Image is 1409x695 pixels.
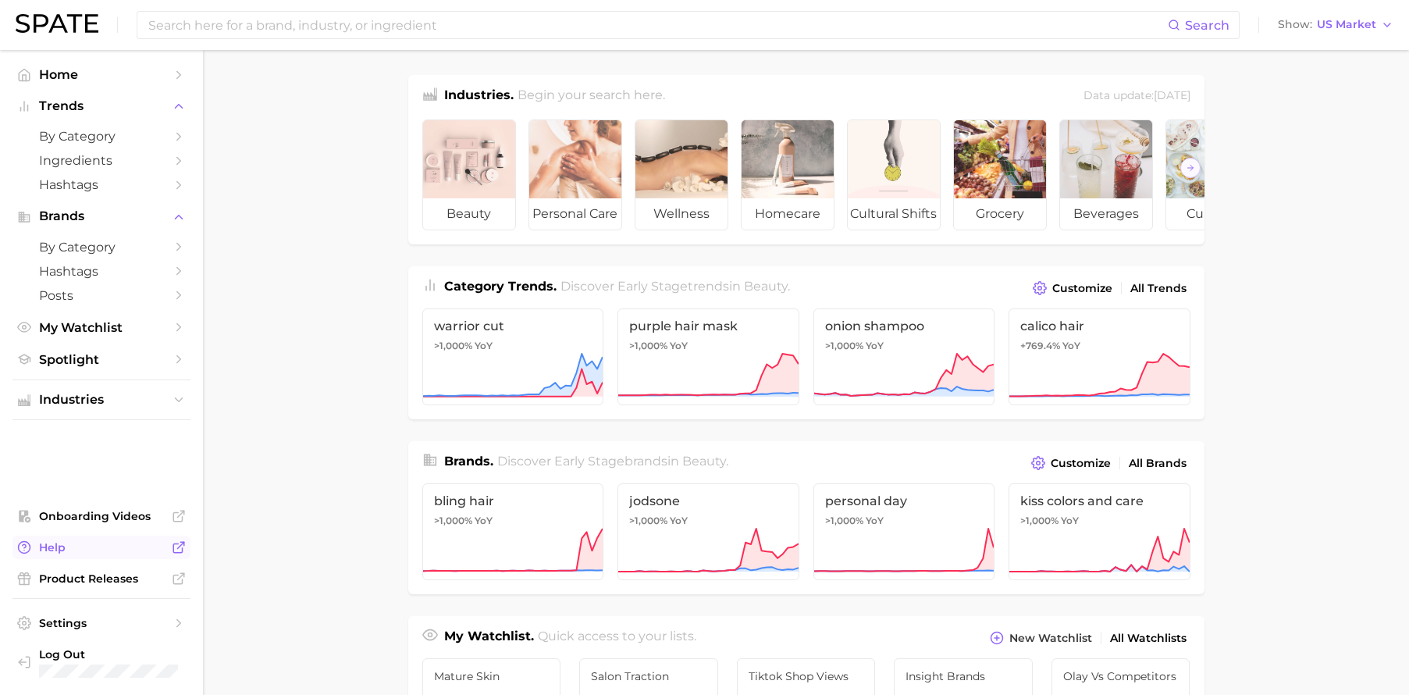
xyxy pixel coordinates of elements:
span: My Watchlist [39,320,164,335]
span: >1,000% [629,515,667,526]
a: All Trends [1126,278,1190,299]
a: Help [12,536,190,559]
span: US Market [1317,20,1376,29]
span: bling hair [434,494,592,508]
a: beverages [1059,119,1153,230]
span: YoY [1061,515,1079,527]
input: Search here for a brand, industry, or ingredient [147,12,1168,38]
button: Scroll Right [1180,158,1201,178]
a: by Category [12,124,190,148]
h1: My Watchlist. [444,627,534,649]
a: Log out. Currently logged in with e-mail danielle@spate.nyc. [12,643,190,683]
span: warrior cut [434,319,592,333]
span: purple hair mask [629,319,788,333]
button: New Watchlist [986,627,1095,649]
span: YoY [866,515,884,527]
span: >1,000% [629,340,667,351]
span: Product Releases [39,572,164,586]
span: beverages [1060,198,1152,230]
span: >1,000% [434,340,472,351]
span: YoY [670,515,688,527]
span: personal care [529,198,621,230]
span: grocery [954,198,1046,230]
button: ShowUS Market [1274,15,1397,35]
span: Discover Early Stage trends in . [560,279,790,294]
span: All Trends [1130,282,1187,295]
button: Industries [12,388,190,412]
span: culinary [1166,198,1258,230]
span: Settings [39,616,164,630]
span: Log Out [39,647,178,661]
a: Posts [12,283,190,308]
span: New Watchlist [1009,632,1092,645]
span: All Brands [1129,457,1187,470]
a: beauty [422,119,516,230]
span: YoY [475,340,493,352]
span: Brands . [444,454,493,469]
a: homecare [741,119,834,230]
span: Help [39,540,164,554]
img: SPATE [16,14,98,33]
span: Home [39,67,164,82]
span: wellness [635,198,728,230]
h2: Quick access to your lists. [538,627,696,649]
span: Salon Traction [591,670,706,683]
span: personal day [825,494,984,508]
a: Product Releases [12,567,190,590]
span: kiss colors and care [1020,494,1179,508]
a: bling hair>1,000% YoY [422,483,604,580]
a: Hashtags [12,259,190,283]
span: onion shampoo [825,319,984,333]
span: Customize [1051,457,1111,470]
span: beauty [682,454,726,469]
span: YoY [866,340,884,352]
span: Industries [39,393,164,407]
a: calico hair+769.4% YoY [1009,308,1190,405]
span: by Category [39,129,164,144]
span: cultural shifts [848,198,940,230]
a: grocery [953,119,1047,230]
span: Mature Skin [434,670,550,683]
button: Brands [12,205,190,228]
a: by Category [12,235,190,259]
a: onion shampoo>1,000% YoY [813,308,995,405]
span: YoY [475,515,493,527]
div: Data update: [DATE] [1083,86,1190,107]
span: by Category [39,240,164,255]
a: Home [12,62,190,87]
h1: Industries. [444,86,514,107]
span: Onboarding Videos [39,509,164,523]
a: All Brands [1125,453,1190,474]
span: Discover Early Stage brands in . [497,454,728,469]
a: kiss colors and care>1,000% YoY [1009,483,1190,580]
button: Customize [1029,277,1115,299]
span: Customize [1052,282,1112,295]
span: Category Trends . [444,279,557,294]
h2: Begin your search here. [518,86,665,107]
span: jodsone [629,494,788,508]
span: Show [1278,20,1312,29]
a: personal care [528,119,622,230]
button: Customize [1027,452,1114,474]
span: >1,000% [434,515,472,526]
span: Brands [39,209,164,223]
a: culinary [1165,119,1259,230]
span: All Watchlists [1110,632,1187,645]
a: purple hair mask>1,000% YoY [617,308,799,405]
span: YoY [670,340,688,352]
span: beauty [423,198,515,230]
a: Hashtags [12,173,190,197]
span: Hashtags [39,177,164,192]
a: All Watchlists [1106,628,1190,649]
span: Ingredients [39,153,164,168]
span: Posts [39,288,164,303]
a: personal day>1,000% YoY [813,483,995,580]
span: Hashtags [39,264,164,279]
span: Search [1185,18,1229,33]
a: jodsone>1,000% YoY [617,483,799,580]
span: Olay vs Competitors [1063,670,1179,683]
a: Spotlight [12,347,190,372]
span: homecare [742,198,834,230]
span: beauty [744,279,788,294]
span: >1,000% [1020,515,1059,526]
